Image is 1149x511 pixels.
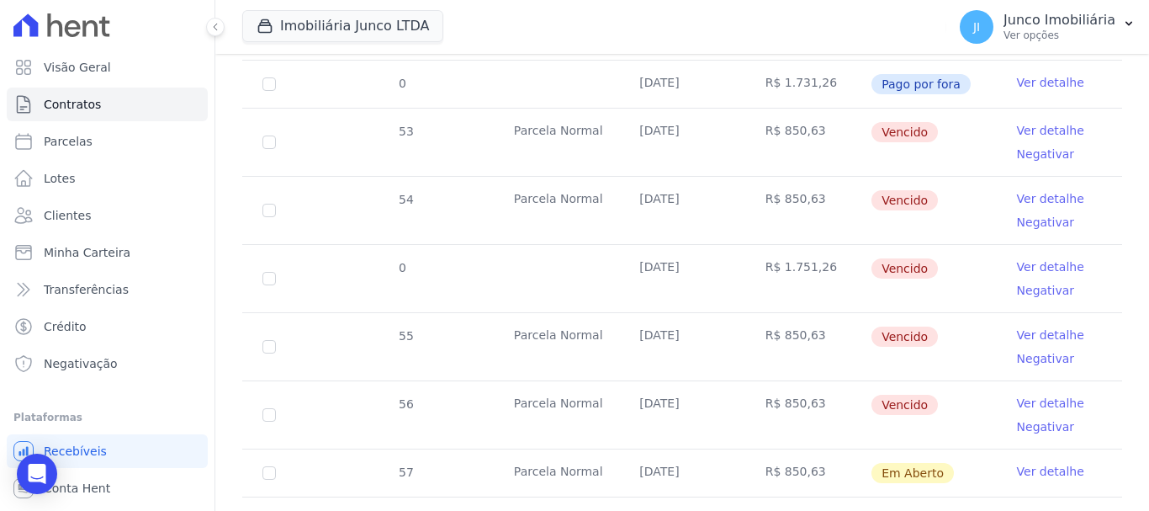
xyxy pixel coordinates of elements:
[44,281,129,298] span: Transferências
[871,395,938,415] span: Vencido
[7,273,208,306] a: Transferências
[44,318,87,335] span: Crédito
[242,10,443,42] button: Imobiliária Junco LTDA
[44,207,91,224] span: Clientes
[262,466,276,480] input: default
[7,236,208,269] a: Minha Carteira
[44,244,130,261] span: Minha Carteira
[745,245,871,312] td: R$ 1.751,26
[1017,122,1084,139] a: Ver detalhe
[7,471,208,505] a: Conta Hent
[494,109,619,176] td: Parcela Normal
[871,74,971,94] span: Pago por fora
[494,450,619,497] td: Parcela Normal
[17,454,57,494] div: Open Intercom Messenger
[262,204,276,217] input: default
[397,466,414,479] span: 57
[619,61,744,108] td: [DATE]
[871,463,954,483] span: Em Aberto
[871,327,938,347] span: Vencido
[44,133,93,150] span: Parcelas
[44,355,118,372] span: Negativação
[1017,258,1084,275] a: Ver detalhe
[494,177,619,244] td: Parcela Normal
[1017,463,1084,480] a: Ver detalhe
[7,162,208,195] a: Lotes
[397,125,414,138] span: 53
[1017,190,1084,207] a: Ver detalhe
[871,190,938,210] span: Vencido
[1003,29,1115,42] p: Ver opções
[7,347,208,381] a: Negativação
[619,109,744,176] td: [DATE]
[745,381,871,449] td: R$ 850,63
[871,258,938,279] span: Vencido
[1017,284,1075,297] a: Negativar
[1017,147,1075,161] a: Negativar
[7,310,208,343] a: Crédito
[7,88,208,121] a: Contratos
[262,340,276,354] input: default
[871,122,938,142] span: Vencido
[44,443,107,460] span: Recebíveis
[1017,74,1084,91] a: Ver detalhe
[745,450,871,497] td: R$ 850,63
[745,61,871,108] td: R$ 1.731,26
[745,109,871,176] td: R$ 850,63
[1017,327,1084,343] a: Ver detalhe
[745,313,871,381] td: R$ 850,63
[619,381,744,449] td: [DATE]
[1003,12,1115,29] p: Junco Imobiliária
[619,177,744,244] td: [DATE]
[7,51,208,84] a: Visão Geral
[1017,395,1084,412] a: Ver detalhe
[262,408,276,422] input: default
[745,177,871,244] td: R$ 850,63
[7,434,208,468] a: Recebíveis
[1017,420,1075,434] a: Negativar
[397,261,406,274] span: 0
[619,450,744,497] td: [DATE]
[44,96,101,113] span: Contratos
[397,329,414,343] span: 55
[397,193,414,206] span: 54
[1017,352,1075,365] a: Negativar
[44,59,111,76] span: Visão Geral
[946,3,1149,51] button: JI Junco Imobiliária Ver opções
[397,77,406,90] span: 0
[262,77,276,91] input: Só é possível selecionar pagamentos em aberto
[1017,216,1075,229] a: Negativar
[13,407,201,428] div: Plataformas
[397,397,414,411] span: 56
[44,480,110,497] span: Conta Hent
[262,136,276,149] input: default
[619,313,744,381] td: [DATE]
[494,313,619,381] td: Parcela Normal
[7,125,208,158] a: Parcelas
[619,245,744,312] td: [DATE]
[7,199,208,232] a: Clientes
[44,170,76,187] span: Lotes
[494,381,619,449] td: Parcela Normal
[262,272,276,285] input: default
[973,21,980,33] span: JI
